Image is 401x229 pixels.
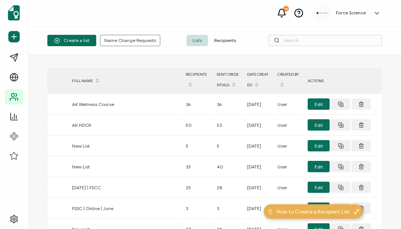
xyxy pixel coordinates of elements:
[213,183,243,192] div: 28
[213,204,243,213] div: 3
[243,204,274,213] div: [DATE]
[274,70,304,92] div: CREATED BY
[268,35,382,46] input: Search
[182,183,213,192] div: 25
[304,76,380,85] div: ACTIONS
[68,162,182,171] div: New List
[68,142,182,150] div: New List
[8,5,20,20] img: sertifier-logomark-colored.svg
[243,70,274,92] div: DATE CREATED
[47,35,96,46] button: Create a list
[317,12,328,14] img: d96c2383-09d7-413e-afb5-8f6c84c8c5d6.png
[182,100,213,109] div: 36
[182,162,213,171] div: 33
[68,183,182,192] div: [DATE] | FSCC
[68,100,182,109] div: AK Wellness Course
[274,121,304,129] div: User
[274,142,304,150] div: User
[271,143,401,229] iframe: Chat Widget
[104,38,156,43] span: Name Change Requests
[182,70,213,92] div: RECIPIENTS
[243,121,274,129] div: [DATE]
[243,142,274,150] div: [DATE]
[68,204,182,213] div: FSSC | Online | June
[308,140,330,151] button: Edit
[308,119,330,131] button: Edit
[213,121,243,129] div: 53
[243,183,274,192] div: [DATE]
[186,35,208,46] span: Lists
[68,121,182,129] div: AK HDCR
[243,162,274,171] div: [DATE]
[182,142,213,150] div: 5
[243,100,274,109] div: [DATE]
[54,38,89,44] span: Create a list
[68,75,182,87] div: FULL NAME
[100,35,160,46] button: Name Change Requests
[213,70,243,92] div: SENT CREDENTIALS
[213,162,243,171] div: 40
[213,100,243,109] div: 36
[308,98,330,110] button: Edit
[182,204,213,213] div: 3
[182,121,213,129] div: 50
[274,100,304,109] div: User
[208,35,242,46] span: Recipients
[336,10,366,16] h5: Force Science
[213,142,243,150] div: 5
[284,6,289,11] div: 18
